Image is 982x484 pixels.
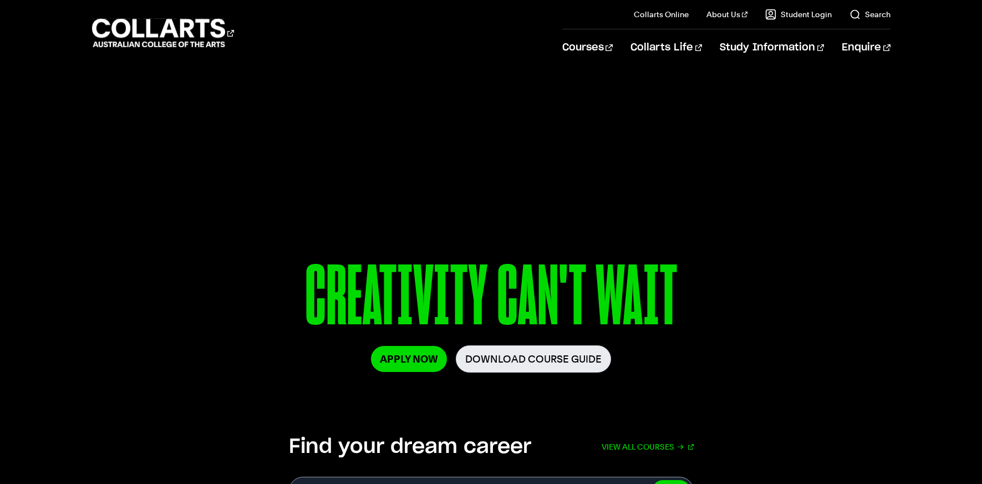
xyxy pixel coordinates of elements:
[92,17,234,49] div: Go to homepage
[842,29,890,66] a: Enquire
[849,9,891,20] a: Search
[175,254,807,345] p: CREATIVITY CAN'T WAIT
[456,345,611,373] a: Download Course Guide
[634,9,689,20] a: Collarts Online
[630,29,702,66] a: Collarts Life
[765,9,832,20] a: Student Login
[720,29,824,66] a: Study Information
[289,435,531,459] h2: Find your dream career
[602,435,694,459] a: View all courses
[371,346,447,372] a: Apply Now
[562,29,613,66] a: Courses
[706,9,747,20] a: About Us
